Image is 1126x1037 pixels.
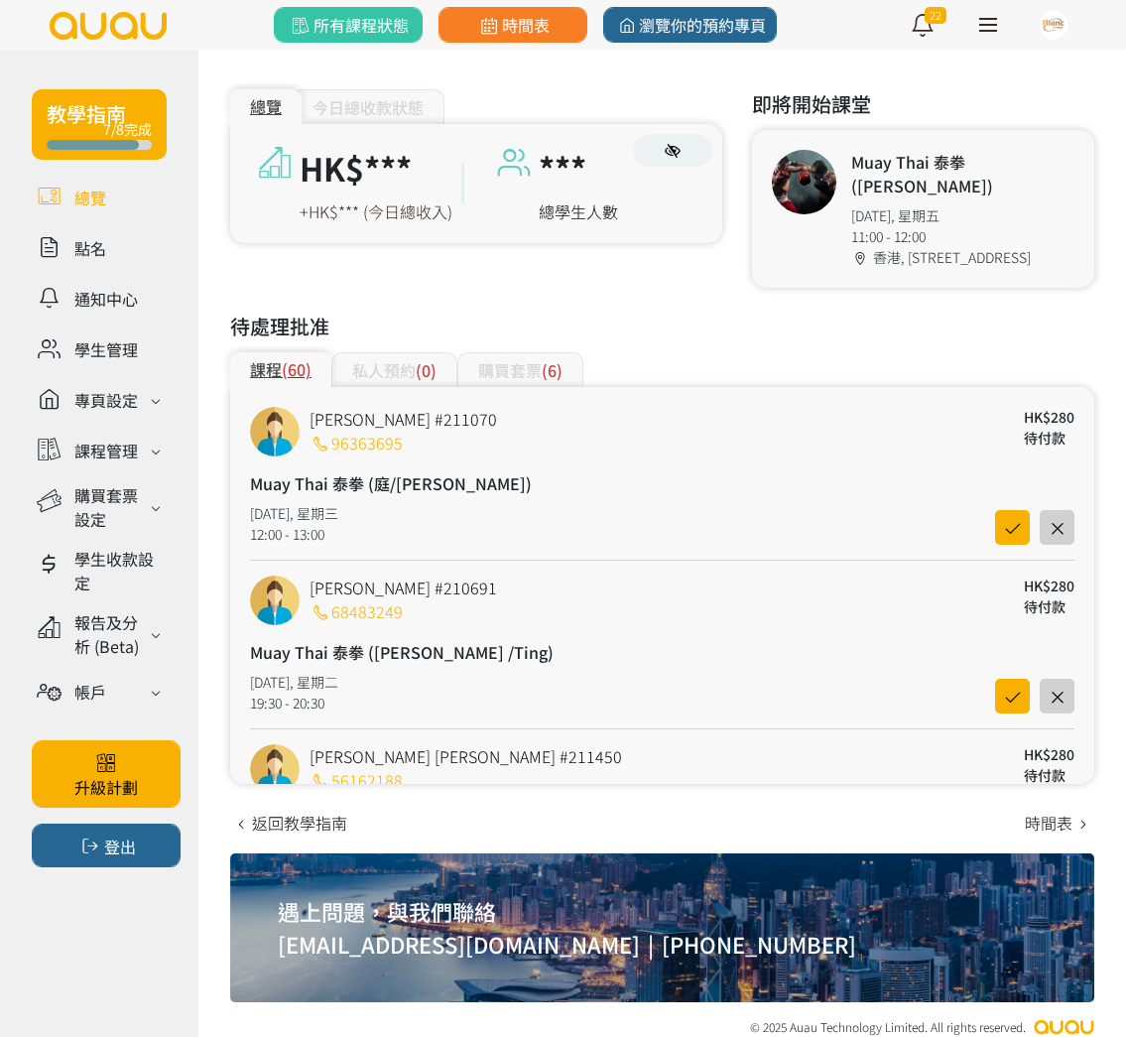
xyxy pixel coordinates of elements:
a: [PHONE_NUMBER] [662,928,856,961]
img: auau.png [1034,1019,1094,1035]
div: 待付款 [1024,428,1074,449]
div: 待付款 [1024,765,1074,786]
a: 總學生人數 [539,199,618,223]
div: 19:30 - 20:30 [250,693,539,713]
a: 96363695 [310,431,403,454]
a: 返回教學指南 [230,811,347,835]
a: 56162188 [310,768,403,792]
div: 帳戶 [74,680,106,704]
h3: 即將開始課堂 [752,89,1094,119]
button: 登出 [32,824,181,867]
div: 課程 [230,352,331,387]
div: 報告及分析 (Beta) [74,610,145,658]
a: [EMAIL_ADDRESS][DOMAIN_NAME] [278,928,640,961]
a: 68483249 [310,599,403,623]
a: 所有課程狀態 [274,7,423,43]
span: (6) [542,358,563,382]
span: | [648,928,654,961]
div: 今日總收款狀態 [292,89,444,124]
span: (60) [282,357,312,381]
span: (0) [416,358,437,382]
div: 總覽 [230,89,302,124]
a: 升級計劃 [32,740,181,808]
a: [PERSON_NAME] #210691 [310,576,497,599]
h4: Muay Thai 泰拳 (庭/[PERSON_NAME]) [250,471,532,495]
div: 11:00 - 12:00 [851,226,1074,247]
div: 私人預約 [331,352,457,387]
div: HK$280 [1024,744,1074,765]
a: [PERSON_NAME] #211070 [310,407,497,431]
a: 時間表 [438,7,587,43]
div: 專頁設定 [74,388,138,412]
div: 購買套票 [457,352,583,387]
a: 瀏覽你的預約專頁 [603,7,777,43]
div: [DATE], 星期二 [250,672,539,693]
div: 課程管理 [74,439,138,462]
div: HK$280 [1024,407,1074,428]
h4: Muay Thai 泰拳 ([PERSON_NAME]) [851,150,1074,197]
a: 時間表 [1025,811,1094,835]
div: [DATE], 星期三 [250,503,517,524]
div: 購買套票設定 [74,483,145,531]
span: 瀏覽你的預約專頁 [614,13,766,37]
span: 22 [925,7,946,24]
h4: Muay Thai 泰拳 ([PERSON_NAME] /Ting) [250,640,554,664]
div: 12:00 - 13:00 [250,524,517,545]
span: 時間表 [476,13,549,37]
span: 所有課程狀態 [288,13,408,37]
a: [PERSON_NAME] [PERSON_NAME] #211450 [310,744,622,768]
div: 待付款 [1024,596,1074,617]
div: © 2025 Auau Technology Limited. All rights reserved. [750,1018,1026,1036]
h3: 待處理批准 [230,312,1094,341]
h2: 遇上問題，與我們聯絡 [278,895,1047,928]
div: HK$280 [1024,576,1074,596]
span: (今日總收入) [363,199,452,223]
span: 香港, [STREET_ADDRESS] [873,247,1031,267]
img: logo.svg [48,12,169,40]
div: [DATE], 星期五 [851,205,1074,226]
